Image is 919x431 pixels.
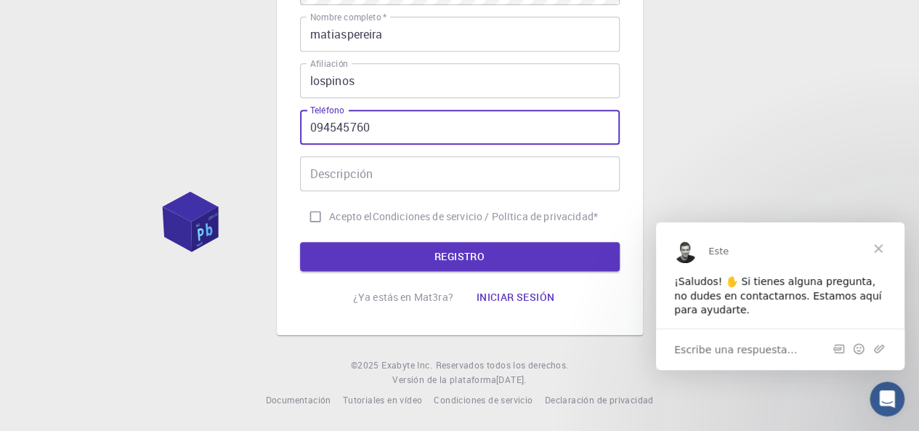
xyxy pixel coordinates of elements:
[300,242,620,271] button: REGISTRO
[465,283,567,312] button: Iniciar sesión
[343,394,423,406] font: Tutoriales en vídeo
[392,374,496,385] font: Versión de la plataforma
[870,382,904,416] iframe: Chat en vivo de Intercom
[357,359,379,371] font: 2025
[343,393,423,408] a: Tutoriales en vídeo
[265,393,331,408] a: Documentación
[496,373,527,387] a: [DATE].
[545,394,654,406] font: Declaración de privacidad
[310,57,348,70] font: Afiliación
[373,209,598,224] a: Condiciones de servicio / Política de privacidad*
[434,393,533,408] a: Condiciones de servicio
[477,290,555,304] font: Iniciar sesión
[310,104,344,116] font: Teléfono
[353,290,453,304] font: ¿Ya estás en Mat3ra?
[496,374,524,385] font: [DATE]
[373,209,594,223] font: Condiciones de servicio / Política de privacidad
[435,359,568,371] font: Reservados todos los derechos.
[381,358,432,373] a: Exabyte Inc.
[329,209,372,223] font: Acepto el
[545,393,654,408] a: Declaración de privacidad
[524,374,526,385] font: .
[434,249,485,263] font: REGISTRO
[381,359,432,371] font: Exabyte Inc.
[351,359,357,371] font: ©
[265,394,331,406] font: Documentación
[310,11,381,23] font: Nombre completo
[656,222,904,370] iframe: Mensaje de chat en vivo de Intercom
[434,394,533,406] font: Condiciones de servicio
